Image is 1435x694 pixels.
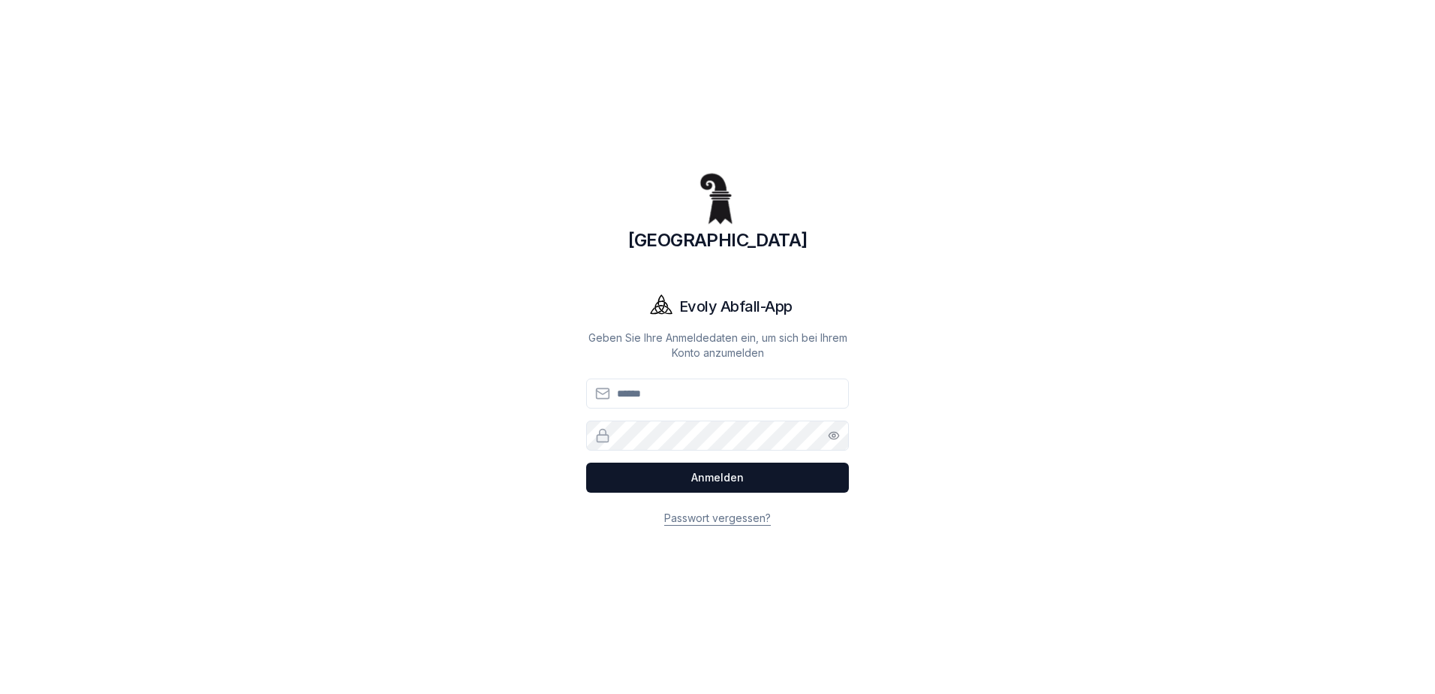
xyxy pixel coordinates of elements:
a: Passwort vergessen? [664,511,771,524]
button: Anmelden [586,463,849,493]
p: Geben Sie Ihre Anmeldedaten ein, um sich bei Ihrem Konto anzumelden [586,330,849,361]
img: Evoly Logo [643,288,679,324]
img: Basel Logo [681,159,754,231]
h1: [GEOGRAPHIC_DATA] [586,228,849,252]
h1: Evoly Abfall-App [679,296,793,317]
